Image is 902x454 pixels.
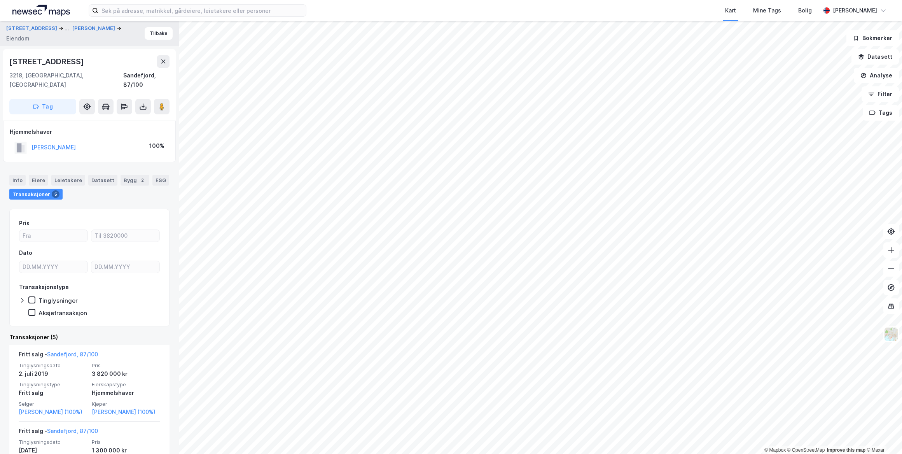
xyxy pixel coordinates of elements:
div: [PERSON_NAME] [833,6,877,15]
span: Tinglysningsdato [19,439,87,445]
span: Kjøper [92,401,160,407]
div: Aksjetransaksjon [38,309,87,317]
div: Hjemmelshaver [10,127,169,137]
div: Transaksjoner (5) [9,333,170,342]
span: Eierskapstype [92,381,160,388]
img: logo.a4113a55bc3d86da70a041830d287a7e.svg [12,5,70,16]
span: Pris [92,439,160,445]
div: Hjemmelshaver [92,388,160,398]
span: Tinglysningsdato [19,362,87,369]
iframe: Chat Widget [863,417,902,454]
input: Til 3820000 [91,230,159,242]
div: Info [9,175,26,186]
a: Improve this map [827,447,865,453]
div: Mine Tags [753,6,781,15]
input: DD.MM.YYYY [19,261,87,273]
span: Pris [92,362,160,369]
div: 2 [138,176,146,184]
button: Tags [863,105,899,121]
button: Tilbake [145,27,173,40]
div: ... [65,24,69,33]
input: Fra [19,230,87,242]
button: Datasett [851,49,899,65]
div: Kontrollprogram for chat [863,417,902,454]
span: Tinglysningstype [19,381,87,388]
div: Eiendom [6,34,30,43]
input: Søk på adresse, matrikkel, gårdeiere, leietakere eller personer [98,5,306,16]
div: Fritt salg [19,388,87,398]
div: Tinglysninger [38,297,78,304]
div: 100% [149,141,164,151]
div: Fritt salg - [19,426,98,439]
img: Z [884,327,899,342]
button: Tag [9,99,76,114]
div: Transaksjoner [9,189,63,200]
button: [STREET_ADDRESS] [6,24,59,33]
a: OpenStreetMap [787,447,825,453]
div: Kart [725,6,736,15]
div: 3 820 000 kr [92,369,160,379]
div: Datasett [88,175,117,186]
button: Filter [862,86,899,102]
input: DD.MM.YYYY [91,261,159,273]
a: Sandefjord, 87/100 [47,351,98,358]
div: Bygg [121,175,149,186]
div: 3218, [GEOGRAPHIC_DATA], [GEOGRAPHIC_DATA] [9,71,123,89]
div: Eiere [29,175,48,186]
div: Bolig [798,6,812,15]
div: 5 [52,190,59,198]
div: Leietakere [51,175,85,186]
button: Bokmerker [846,30,899,46]
div: Pris [19,219,30,228]
div: Sandefjord, 87/100 [123,71,170,89]
div: 2. juli 2019 [19,369,87,379]
div: Fritt salg - [19,350,98,362]
div: [STREET_ADDRESS] [9,55,86,68]
a: [PERSON_NAME] (100%) [92,407,160,417]
div: ESG [152,175,169,186]
span: Selger [19,401,87,407]
button: [PERSON_NAME] [72,25,117,32]
a: [PERSON_NAME] (100%) [19,407,87,417]
div: Dato [19,248,32,258]
div: Transaksjonstype [19,282,69,292]
button: Analyse [854,68,899,83]
a: Mapbox [764,447,786,453]
a: Sandefjord, 87/100 [47,428,98,434]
